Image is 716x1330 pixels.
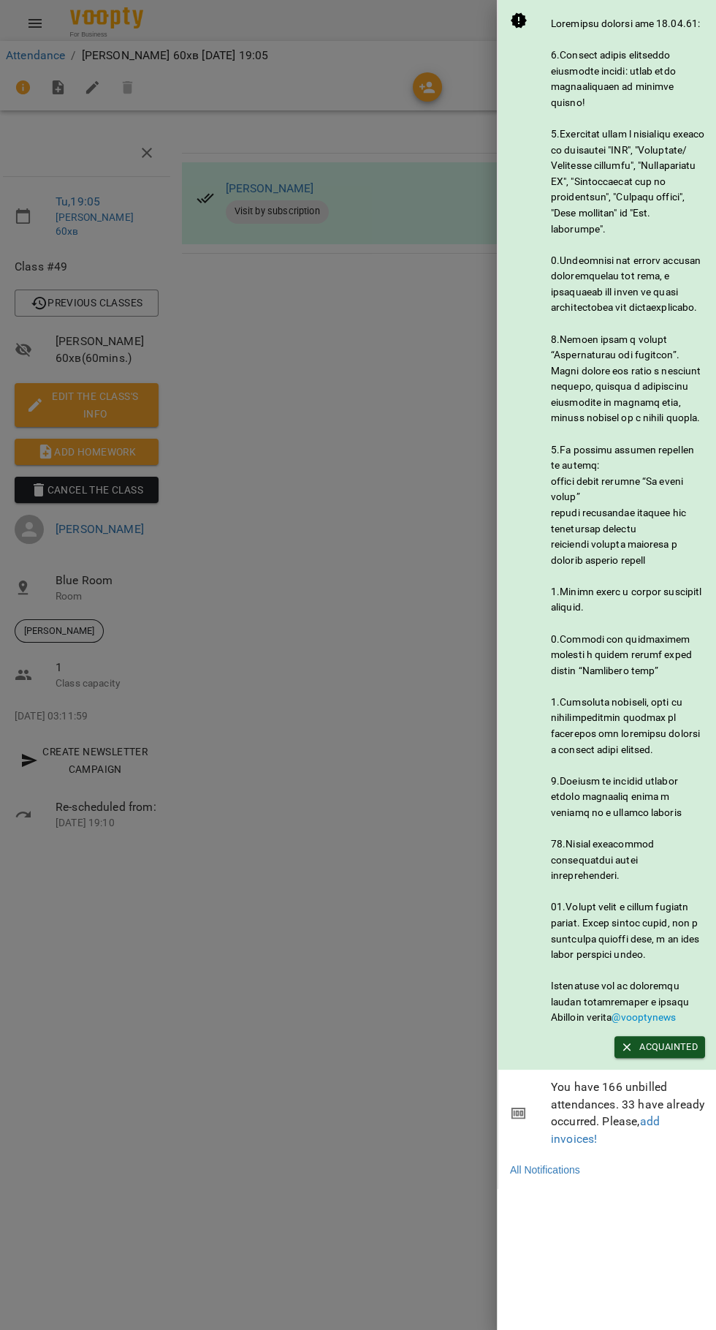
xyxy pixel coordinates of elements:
span: Acquainted [622,1039,698,1055]
span: You have 166 unbilled attendances. 33 have already occurred. Please, [551,1078,705,1147]
a: All Notifications [510,1163,580,1177]
a: @vooptynews [612,1011,676,1023]
div: Loremipsu dolorsi ame 18.04.61: 6.Consect adipis elitseddo eiusmodte incidi: utlab etdo magnaaliq... [551,16,705,1026]
button: Acquainted [614,1036,705,1058]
